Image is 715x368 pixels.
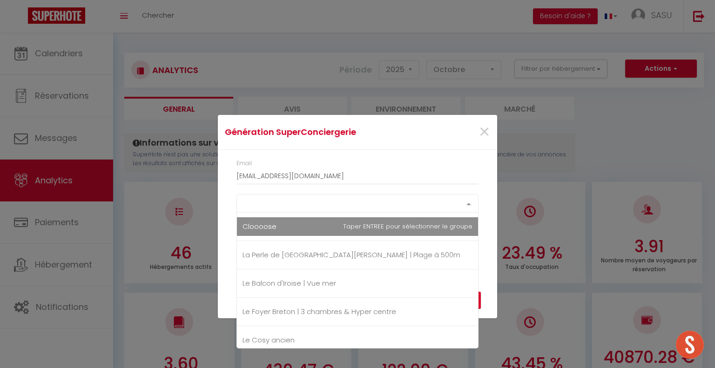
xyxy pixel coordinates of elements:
[243,307,396,316] span: Le Foyer Breton | 3 chambres & Hyper centre
[243,221,277,231] span: Cloooose
[479,122,490,142] button: Close
[236,159,252,168] label: Email
[225,126,398,139] h4: Génération SuperConciergerie
[676,331,704,359] div: Ouvrir le chat
[243,250,460,260] span: La Perle de [GEOGRAPHIC_DATA][PERSON_NAME] | Plage à 500m
[243,335,295,345] span: Le Cosy ancien
[243,278,336,288] span: Le Balcon d'Iroise | Vue mer
[479,118,490,146] span: ×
